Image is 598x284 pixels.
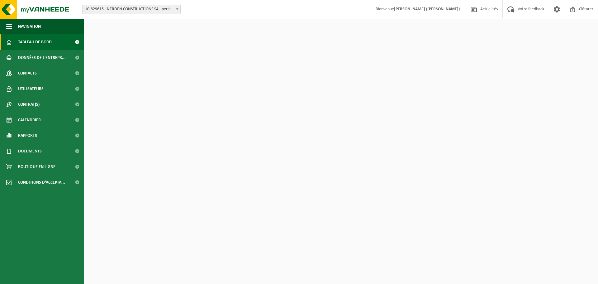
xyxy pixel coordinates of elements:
span: Calendrier [18,112,41,128]
span: Rapports [18,128,37,143]
span: Utilisateurs [18,81,44,97]
span: Navigation [18,19,41,34]
span: Données de l'entrepr... [18,50,66,65]
span: Tableau de bord [18,34,52,50]
span: 10-829615 - NERDEN CONSTRUCTIONS SA - perle [83,5,180,14]
span: Conditions d'accepta... [18,175,65,190]
span: 10-829615 - NERDEN CONSTRUCTIONS SA - perle [82,5,181,14]
span: Contrat(s) [18,97,40,112]
strong: [PERSON_NAME] ([PERSON_NAME]) [394,7,460,12]
span: Boutique en ligne [18,159,55,175]
span: Contacts [18,65,37,81]
span: Documents [18,143,42,159]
